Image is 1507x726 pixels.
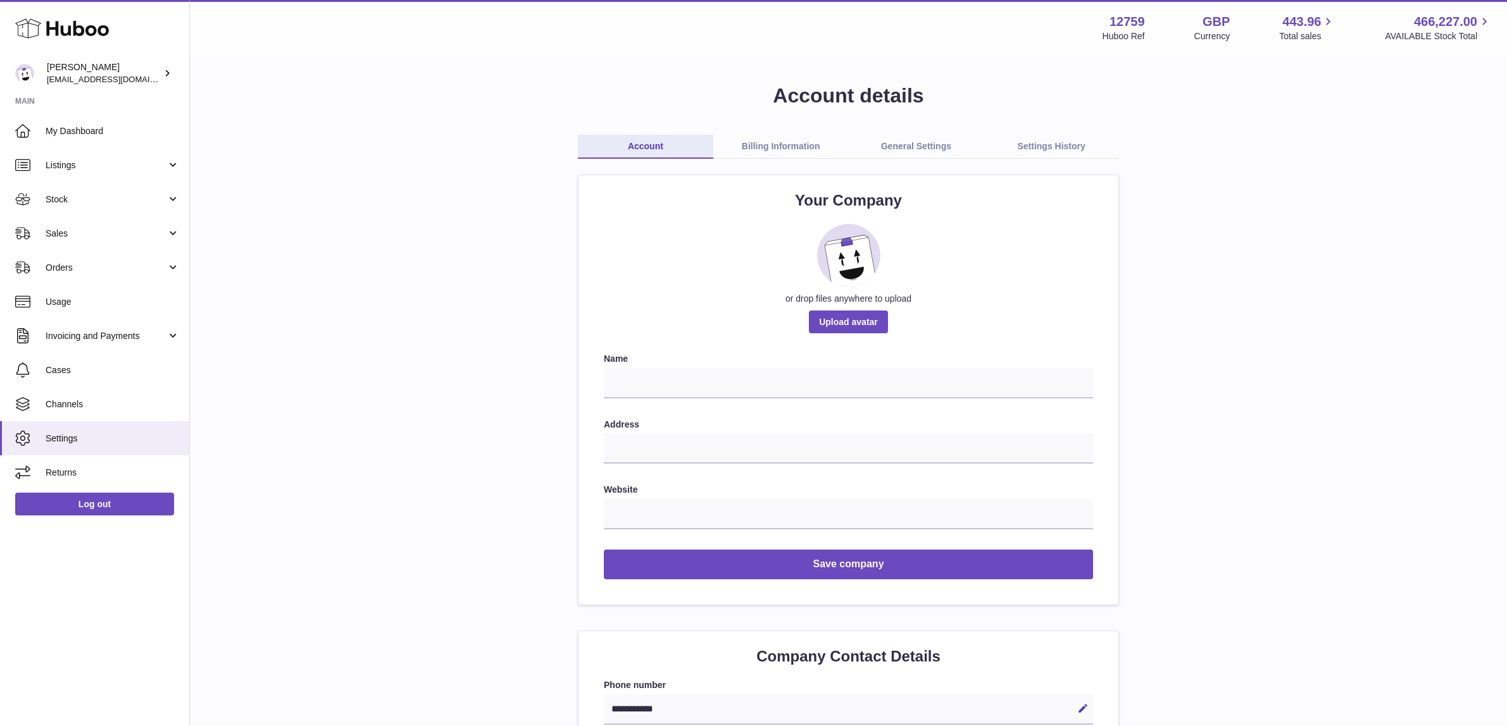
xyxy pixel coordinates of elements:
div: [PERSON_NAME] [47,61,161,85]
span: Channels [46,398,180,410]
span: Returns [46,467,180,479]
strong: GBP [1203,13,1230,30]
a: Log out [15,493,174,515]
span: Sales [46,228,166,240]
a: Billing Information [713,135,849,159]
span: [EMAIL_ADDRESS][DOMAIN_NAME] [47,74,186,84]
span: Orders [46,262,166,274]
div: or drop files anywhere to upload [604,293,1093,305]
span: Invoicing and Payments [46,330,166,342]
div: Huboo Ref [1103,30,1145,42]
a: Account [578,135,713,159]
img: placeholder_image.svg [817,224,880,287]
h1: Account details [210,82,1487,109]
a: 466,227.00 AVAILABLE Stock Total [1385,13,1492,42]
strong: 12759 [1110,13,1145,30]
h2: Company Contact Details [604,646,1093,667]
span: Cases [46,364,180,376]
label: Phone number [604,679,1093,691]
a: 443.96 Total sales [1279,13,1335,42]
label: Name [604,353,1093,365]
span: Usage [46,296,180,308]
h2: Your Company [604,190,1093,211]
span: Listings [46,159,166,171]
label: Address [604,419,1093,431]
button: Save company [604,550,1093,579]
label: Website [604,484,1093,496]
span: My Dashboard [46,125,180,137]
span: Stock [46,194,166,206]
a: General Settings [849,135,984,159]
span: AVAILABLE Stock Total [1385,30,1492,42]
span: 466,227.00 [1414,13,1477,30]
span: 443.96 [1282,13,1321,30]
div: Currency [1194,30,1230,42]
span: Upload avatar [809,311,888,333]
img: internalAdmin-12759@internal.huboo.com [15,64,34,83]
span: Total sales [1279,30,1335,42]
a: Settings History [984,135,1119,159]
span: Settings [46,433,180,445]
